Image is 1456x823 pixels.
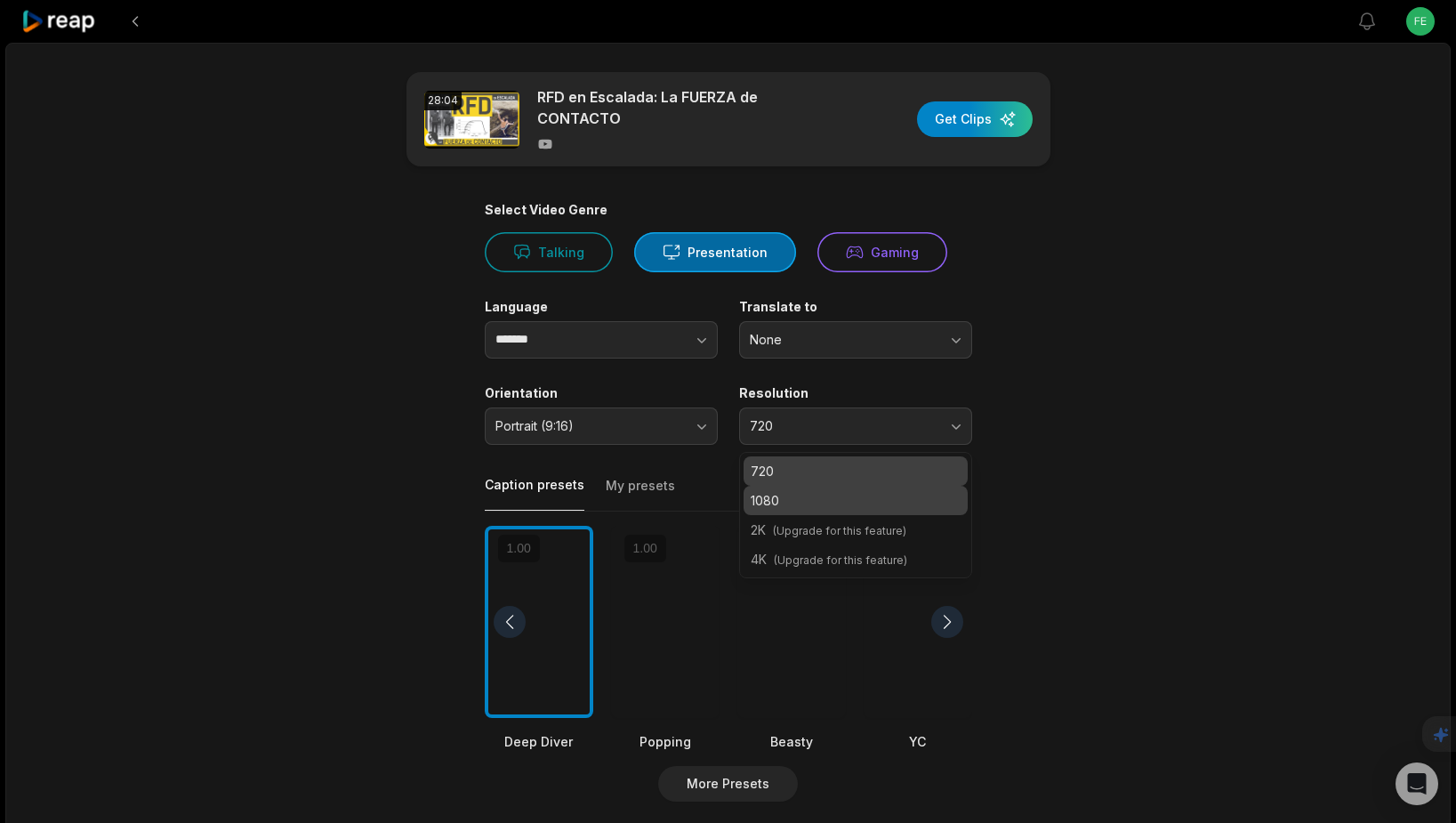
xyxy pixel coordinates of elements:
[773,524,906,537] span: (Upgrade for this feature)
[485,476,584,511] button: Caption presets
[751,491,961,510] p: 1080
[495,418,682,434] span: Portrait (9:16)
[658,766,798,802] button: More Presets
[537,86,844,129] p: RFD en Escalada: La FUERZA de CONTACTO
[750,332,937,348] span: None
[864,732,972,751] div: YC
[751,462,961,480] p: 720
[739,385,972,401] label: Resolution
[634,232,796,272] button: Presentation
[739,407,972,445] button: 720
[485,299,718,315] label: Language
[739,321,972,359] button: None
[751,550,961,569] p: 4K
[485,202,972,218] div: Select Video Genre
[751,520,961,539] p: 2K
[485,232,613,272] button: Talking
[1396,762,1438,805] div: Open Intercom Messenger
[737,732,846,751] div: Beasty
[485,407,718,445] button: Portrait (9:16)
[485,732,593,751] div: Deep Diver
[817,232,947,272] button: Gaming
[611,732,720,751] div: Popping
[424,91,462,110] div: 28:04
[739,299,972,315] label: Translate to
[739,452,972,578] div: 720
[485,385,718,401] label: Orientation
[774,553,907,567] span: (Upgrade for this feature)
[750,418,937,434] span: 720
[917,101,1033,137] button: Get Clips
[606,477,675,511] button: My presets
